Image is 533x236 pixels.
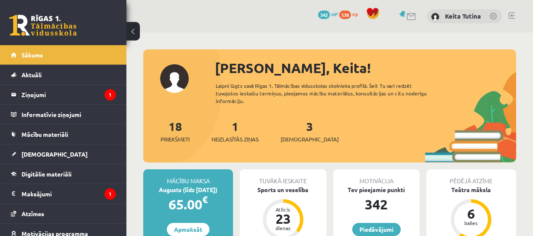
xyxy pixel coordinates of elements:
a: 538 xp [339,11,362,17]
a: Ziņojumi1 [11,85,116,104]
a: 1Neizlasītās ziņas [212,119,259,144]
span: Aktuāli [21,71,42,79]
span: [DEMOGRAPHIC_DATA] [21,150,88,158]
div: 342 [333,194,420,214]
div: Laipni lūgts savā Rīgas 1. Tālmācības vidusskolas skolnieka profilā. Šeit Tu vari redzēt tuvojošo... [216,82,439,105]
div: Augusts (līdz [DATE]) [143,185,233,194]
div: 23 [271,212,296,225]
img: Keita Tutina [431,13,439,21]
a: Mācību materiāli [11,125,116,144]
div: Mācību maksa [143,169,233,185]
div: Atlicis [271,207,296,212]
a: Rīgas 1. Tālmācības vidusskola [9,15,77,36]
a: 3[DEMOGRAPHIC_DATA] [281,119,339,144]
a: Maksājumi1 [11,184,116,203]
span: mP [331,11,338,17]
a: 342 mP [318,11,338,17]
a: Aktuāli [11,65,116,84]
div: Tev pieejamie punkti [333,185,420,194]
a: Sākums [11,45,116,65]
span: 538 [339,11,351,19]
legend: Maksājumi [21,184,116,203]
div: Sports un veselība [240,185,326,194]
a: [DEMOGRAPHIC_DATA] [11,144,116,164]
i: 1 [104,188,116,200]
span: € [202,193,208,206]
div: Tuvākā ieskaite [240,169,326,185]
span: Atzīmes [21,210,44,217]
span: Sākums [21,51,43,59]
span: [DEMOGRAPHIC_DATA] [281,135,339,144]
span: Priekšmeti [161,135,190,144]
legend: Ziņojumi [21,85,116,104]
a: Piedāvājumi [352,223,401,236]
legend: Informatīvie ziņojumi [21,105,116,124]
span: 342 [318,11,330,19]
a: Atzīmes [11,204,116,223]
div: 65.00 [143,194,233,214]
i: 1 [104,89,116,100]
span: Digitālie materiāli [21,170,72,178]
span: Neizlasītās ziņas [212,135,259,144]
a: 18Priekšmeti [161,119,190,144]
div: 6 [458,207,484,220]
a: Informatīvie ziņojumi [11,105,116,124]
div: balles [458,220,484,225]
span: Mācību materiāli [21,130,68,138]
div: Motivācija [333,169,420,185]
span: xp [352,11,358,17]
a: Keita Tutina [445,12,481,20]
div: dienas [271,225,296,231]
div: [PERSON_NAME], Keita! [215,58,516,78]
div: Teātra māksla [426,185,516,194]
a: Apmaksāt [167,223,209,236]
div: Pēdējā atzīme [426,169,516,185]
a: Digitālie materiāli [11,164,116,184]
